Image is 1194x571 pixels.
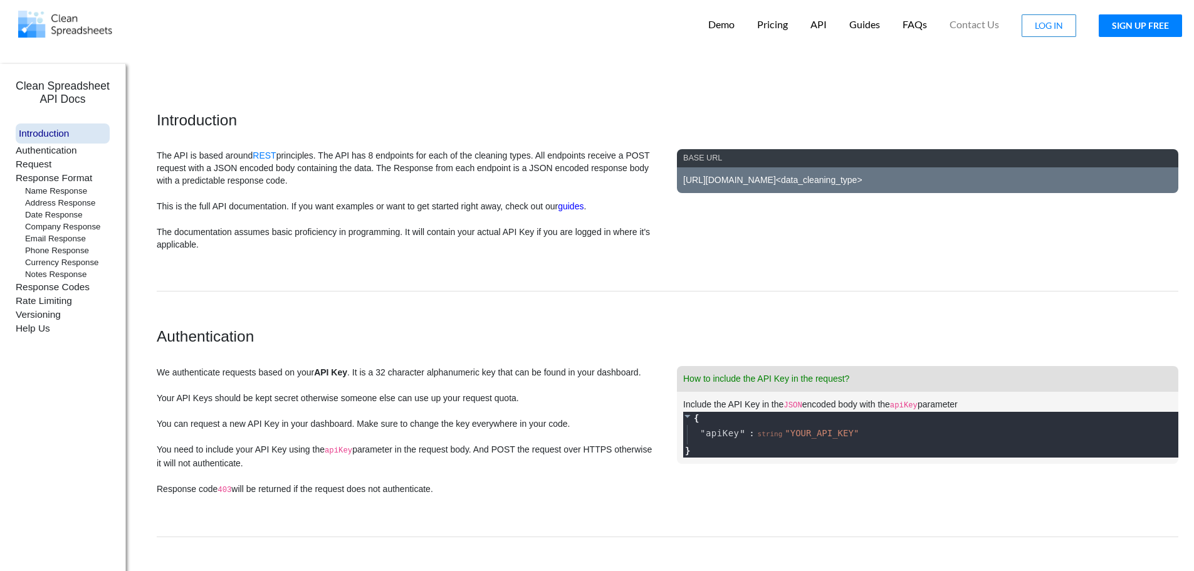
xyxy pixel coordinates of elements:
[157,111,1178,129] h3: Introduction
[157,417,658,430] p: You can request a new API Key in your dashboard. Make sure to change the key everywhere in your c...
[16,322,110,335] p: Help Us
[157,149,658,187] p: The API is based around principles. The API has 8 endpoints for each of the cleaning types. All e...
[157,327,1178,345] h3: Authentication
[157,200,658,212] p: This is the full API documentation. If you want examples or want to get started right away, check...
[217,486,231,495] code: 403
[25,209,110,221] p: Date Response
[683,444,690,458] span: }
[677,167,1178,193] div: [URL][DOMAIN_NAME]<data_cleaning_type>
[314,367,347,377] b: API Key
[16,280,110,294] p: Response Codes
[157,366,658,379] p: We authenticate requests based on your . It is a 32 character alphanumeric key that can be found ...
[558,201,584,211] span: guides
[25,256,110,268] p: Currency Response
[757,18,788,31] p: Pricing
[1035,20,1063,31] span: LOG IN
[25,197,110,209] p: Address Response
[890,401,918,410] code: apiKey
[25,233,110,244] p: Email Response
[16,123,110,144] p: Introduction
[157,443,658,469] p: You need to include your API Key using the parameter in the request body. And POST the request ov...
[1099,14,1182,37] button: SIGN UP FREE
[16,171,110,185] p: Response Format
[683,398,1178,412] p: Include the API Key in the encoded body with the parameter
[677,149,1178,167] div: BASE URL
[157,392,658,404] p: Your API Keys should be kept secret otherwise someone else can use up your request quota.
[783,401,802,410] code: JSON
[810,18,827,31] p: API
[25,244,110,256] p: Phone Response
[849,18,880,31] p: Guides
[1022,14,1076,37] button: LOG IN
[16,294,110,308] p: Rate Limiting
[157,226,658,251] p: The documentation assumes basic proficiency in programming. It will contain your actual API Key i...
[325,446,352,455] code: apiKey
[708,18,735,31] p: Demo
[16,308,110,322] p: Versioning
[25,185,110,197] p: Name Response
[25,221,110,233] p: Company Response
[903,18,927,31] p: FAQs
[700,428,706,438] span: "
[157,483,658,496] p: Response code will be returned if the request does not authenticate.
[785,428,859,438] span: " YOUR_API_KEY "
[683,372,1178,385] p: How to include the API Key in the request?
[758,430,783,438] span: string
[16,80,110,106] h5: Clean Spreadsheet API Docs
[253,150,276,160] a: REST
[16,157,110,171] p: Request
[749,427,754,440] span: :
[740,428,746,441] span: "
[950,19,999,29] span: Contact Us
[25,268,110,280] p: Notes Response
[694,412,699,425] span: {
[706,427,740,440] span: apiKey
[16,144,110,157] p: Authentication
[18,11,112,38] img: Logo.png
